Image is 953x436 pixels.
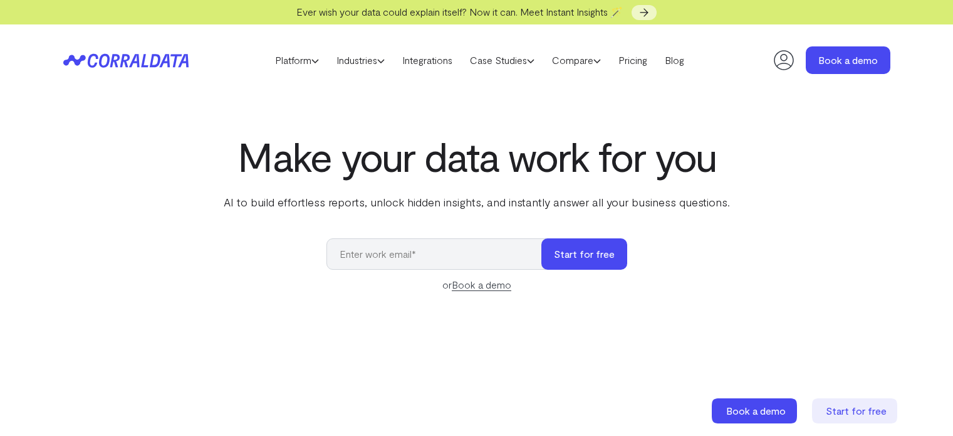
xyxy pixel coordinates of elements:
a: Book a demo [712,398,799,423]
span: Start for free [826,405,887,417]
a: Blog [656,51,693,70]
a: Case Studies [461,51,543,70]
a: Book a demo [806,46,890,74]
input: Enter work email* [326,238,554,270]
span: Ever wish your data could explain itself? Now it can. Meet Instant Insights 🪄 [296,6,623,18]
a: Platform [266,51,328,70]
a: Integrations [393,51,461,70]
a: Start for free [812,398,900,423]
a: Industries [328,51,393,70]
button: Start for free [541,238,627,270]
h1: Make your data work for you [221,134,732,179]
div: or [326,277,627,292]
a: Compare [543,51,610,70]
a: Pricing [610,51,656,70]
a: Book a demo [452,279,511,291]
span: Book a demo [726,405,786,417]
p: AI to build effortless reports, unlock hidden insights, and instantly answer all your business qu... [221,194,732,210]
